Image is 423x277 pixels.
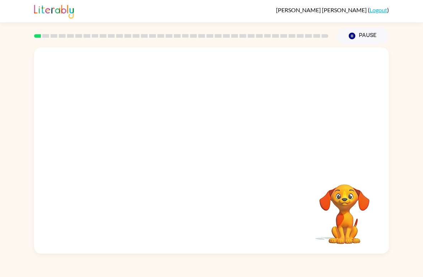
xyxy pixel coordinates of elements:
a: Logout [370,6,387,13]
div: ( ) [276,6,389,13]
span: [PERSON_NAME] [PERSON_NAME] [276,6,368,13]
button: Pause [337,28,389,44]
img: Literably [34,3,74,19]
video: Your browser must support playing .mp4 files to use Literably. Please try using another browser. [309,173,380,245]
